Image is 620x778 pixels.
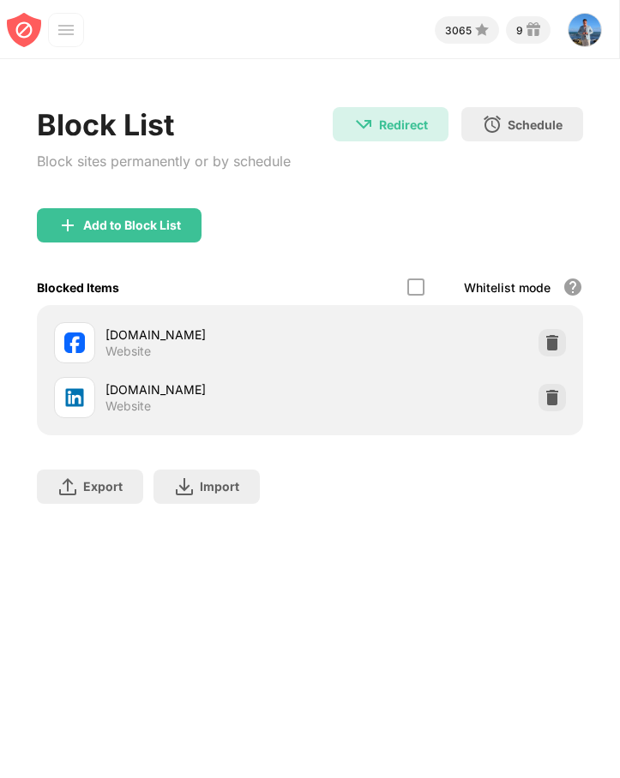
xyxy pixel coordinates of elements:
[83,479,123,494] div: Export
[568,13,602,47] img: AFdZucq5ZoHCd8IOoZmNtQeL9ATo7z28wxtOJ6Q-LfQzSA=s96-c
[37,107,291,142] div: Block List
[379,117,428,132] div: Redirect
[464,280,551,295] div: Whitelist mode
[105,380,310,398] div: [DOMAIN_NAME]
[37,149,291,174] div: Block sites permanently or by schedule
[523,20,544,40] img: reward-small.svg
[64,387,85,408] img: favicons
[37,280,119,295] div: Blocked Items
[83,218,181,232] div: Add to Block List
[64,332,85,353] img: favicons
[445,24,472,37] div: 3065
[472,20,492,40] img: points-small.svg
[105,398,151,414] div: Website
[7,13,41,47] img: blocksite-icon-red.svg
[105,344,151,359] div: Website
[200,479,239,494] div: Import
[516,24,523,37] div: 9
[105,326,310,344] div: [DOMAIN_NAME]
[508,117,563,132] div: Schedule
